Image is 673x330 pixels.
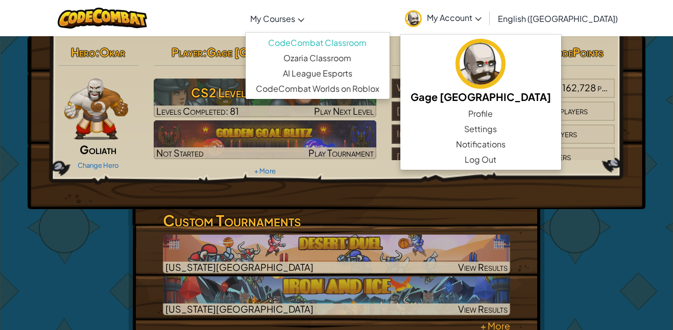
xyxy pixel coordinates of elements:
[405,10,422,27] img: avatar
[400,137,561,152] a: Notifications
[254,167,276,175] a: + More
[400,37,561,106] a: Gage [GEOGRAPHIC_DATA]
[400,2,487,34] a: My Account
[560,105,588,116] span: players
[597,82,625,93] span: players
[156,147,204,159] span: Not Started
[458,261,508,273] span: View Results
[392,101,503,121] div: [US_STATE][GEOGRAPHIC_DATA]
[519,45,604,59] span: : 263 CodePoints
[154,120,377,159] img: Golden Goal
[78,161,119,169] a: Change Hero
[163,276,510,315] img: Iron and Ice
[554,82,596,93] span: 8,162,728
[392,88,615,100] a: World#134,689/8,162,728players
[314,105,374,117] span: Play Next Level
[203,45,207,59] span: :
[250,13,295,24] span: My Courses
[455,39,506,89] img: avatar
[172,45,203,59] span: Player
[392,134,615,146] a: Independence Middle#92/332players
[165,261,314,273] span: [US_STATE][GEOGRAPHIC_DATA]
[458,303,508,315] span: View Results
[400,106,561,121] a: Profile
[163,235,510,273] img: Desert Duel
[493,5,623,32] a: English ([GEOGRAPHIC_DATA])
[207,45,358,59] span: Gage [GEOGRAPHIC_DATA]
[392,157,615,169] a: [PERSON_NAME]#83/97players
[80,142,116,157] span: Goliath
[400,121,561,137] a: Settings
[392,147,503,167] div: [PERSON_NAME]
[58,8,147,29] img: CodeCombat logo
[392,124,503,144] div: Independence Middle
[549,128,577,139] span: players
[456,138,506,150] span: Notifications
[245,5,309,32] a: My Courses
[400,152,561,167] a: Log Out
[246,66,390,81] a: AI League Esports
[392,79,503,98] div: World
[163,276,510,315] a: [US_STATE][GEOGRAPHIC_DATA]View Results
[71,45,95,59] span: Hero
[498,13,618,24] span: English ([GEOGRAPHIC_DATA])
[246,81,390,96] a: CodeCombat Worlds on Roblox
[246,50,390,66] a: Ozaria Classroom
[154,79,377,117] a: Play Next Level
[64,79,128,140] img: goliath-pose.png
[308,147,374,159] span: Play Tournament
[154,81,377,104] h3: CS2 Level 20: Range Finder
[392,111,615,123] a: [US_STATE][GEOGRAPHIC_DATA]#200/1,110players
[156,105,239,117] span: Levels Completed: 81
[154,79,377,117] img: CS2 Level 20: Range Finder
[163,235,510,273] a: [US_STATE][GEOGRAPHIC_DATA]View Results
[154,120,377,159] a: Not StartedPlay Tournament
[165,303,314,315] span: [US_STATE][GEOGRAPHIC_DATA]
[246,35,390,50] a: CodeCombat Classroom
[100,45,125,59] span: Okar
[411,89,551,105] h5: Gage [GEOGRAPHIC_DATA]
[427,12,482,23] span: My Account
[163,209,510,232] h3: Custom Tournaments
[95,45,100,59] span: :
